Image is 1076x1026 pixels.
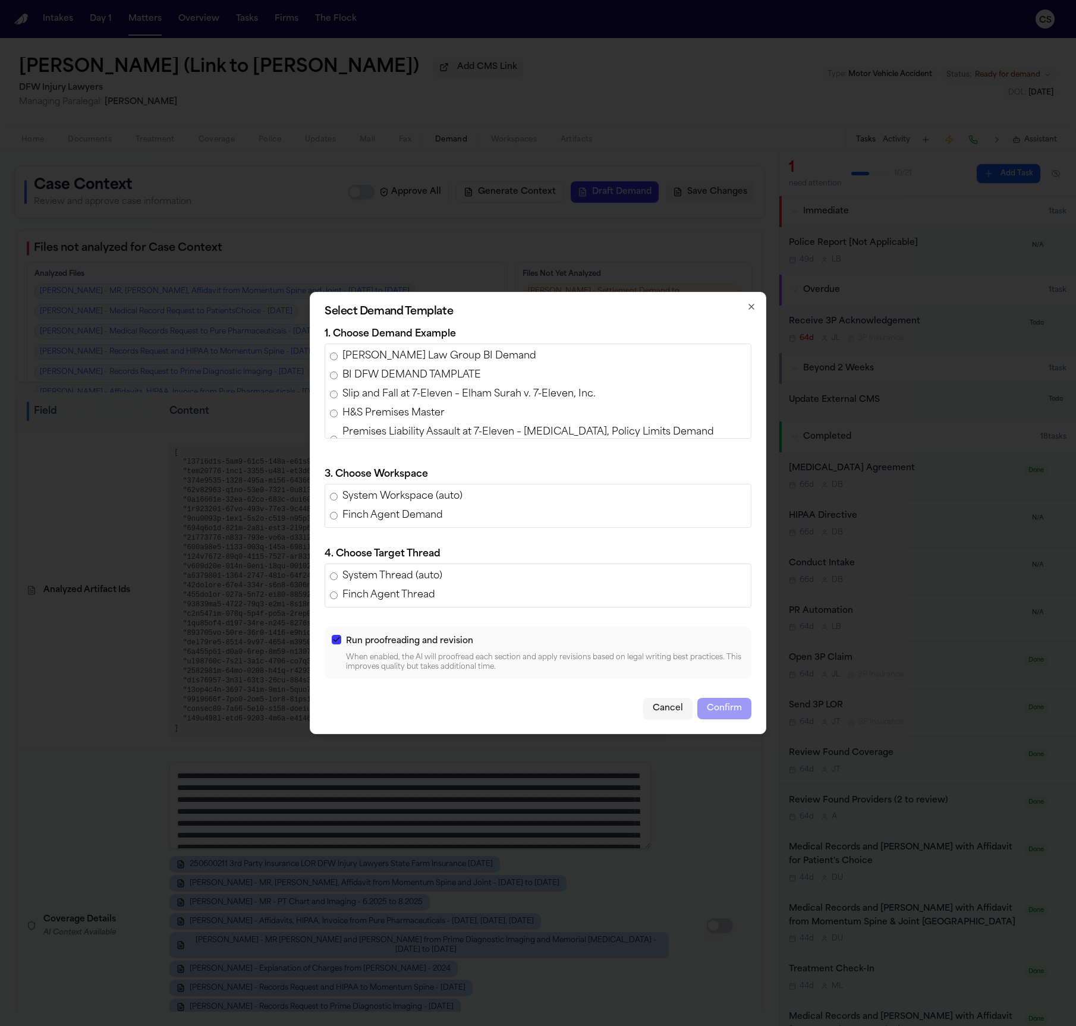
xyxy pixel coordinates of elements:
span: [PERSON_NAME] Law Group BI Demand [342,349,536,363]
span: Finch Agent Demand [342,508,443,523]
span: BI DFW DEMAND TAMPLATE [342,368,481,382]
p: When enabled, the AI will proofread each section and apply revisions based on legal writing best ... [346,653,744,672]
input: System Thread (auto) [330,572,338,580]
span: Premises Liability Assault at 7-Eleven – [MEDICAL_DATA], Policy Limits Demand ([PERSON_NAME] v. M... [342,425,746,454]
p: 4. Choose Target Thread [325,547,751,561]
span: Slip and Fall at 7-Eleven – Elham Surah v. 7-Eleven, Inc. [342,387,596,401]
input: System Workspace (auto) [330,493,338,501]
p: 3. Choose Workspace [325,467,751,481]
input: [PERSON_NAME] Law Group BI Demand [330,353,338,360]
span: Run proofreading and revision [346,637,473,646]
p: 1. Choose Demand Example [325,327,751,341]
input: H&S Premises Master [330,410,338,417]
h2: Select Demand Template [325,307,751,317]
span: Finch Agent Thread [342,588,435,602]
input: Slip and Fall at 7-Eleven – Elham Surah v. 7-Eleven, Inc. [330,391,338,398]
span: H&S Premises Master [342,406,445,420]
input: Finch Agent Thread [330,591,338,599]
input: BI DFW DEMAND TAMPLATE [330,372,338,379]
button: Cancel [643,698,693,719]
input: Premises Liability Assault at 7-Eleven – [MEDICAL_DATA], Policy Limits Demand ([PERSON_NAME] v. M... [330,436,338,443]
input: Finch Agent Demand [330,512,338,520]
span: System Workspace (auto) [342,489,463,503]
span: System Thread (auto) [342,569,442,583]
